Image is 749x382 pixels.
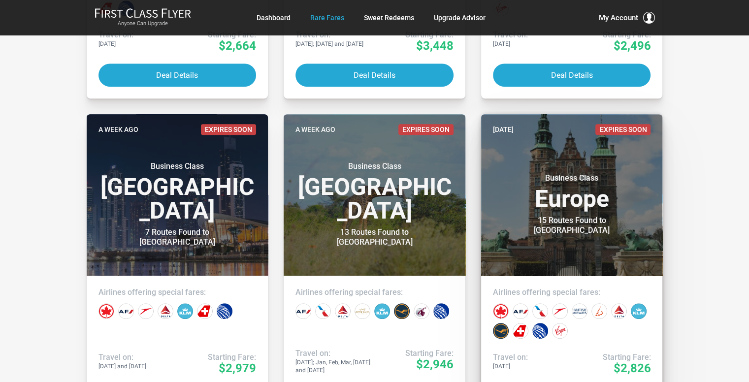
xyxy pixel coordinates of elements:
div: Lufthansa [493,323,509,339]
span: Expires Soon [398,124,454,135]
div: Air Canada [493,303,509,319]
div: Air Canada [98,303,114,319]
h3: [GEOGRAPHIC_DATA] [98,161,257,223]
span: My Account [599,12,638,24]
small: Business Class [116,161,239,171]
div: Air France [513,303,528,319]
div: Austrian Airlines‎ [552,303,568,319]
div: KLM [177,303,193,319]
h4: Airlines offering special fares: [295,287,454,297]
div: United [532,323,548,339]
img: First Class Flyer [95,8,191,18]
div: United [433,303,449,319]
div: 13 Routes Found to [GEOGRAPHIC_DATA] [313,227,436,247]
div: 7 Routes Found to [GEOGRAPHIC_DATA] [116,227,239,247]
div: Brussels Airlines [591,303,607,319]
div: Air France [118,303,134,319]
button: My Account [599,12,655,24]
a: Dashboard [257,9,291,27]
div: American Airlines [532,303,548,319]
div: Delta Airlines [335,303,351,319]
div: Lufthansa [394,303,410,319]
button: Deal Details [493,64,651,87]
div: Swiss [197,303,213,319]
div: Qatar [414,303,429,319]
div: Air France [295,303,311,319]
div: 15 Routes Found to [GEOGRAPHIC_DATA] [510,216,633,235]
div: Delta Airlines [158,303,173,319]
span: Expires Soon [201,124,256,135]
div: Delta Airlines [611,303,627,319]
button: Deal Details [98,64,257,87]
div: KLM [631,303,647,319]
a: Sweet Redeems [364,9,414,27]
span: Expires Soon [595,124,651,135]
h4: Airlines offering special fares: [493,287,651,297]
div: Virgin Atlantic [552,323,568,339]
div: British Airways [572,303,587,319]
small: Anyone Can Upgrade [95,20,191,27]
small: Business Class [313,161,436,171]
h3: [GEOGRAPHIC_DATA] [295,161,454,223]
a: First Class FlyerAnyone Can Upgrade [95,8,191,28]
a: Upgrade Advisor [434,9,486,27]
button: Deal Details [295,64,454,87]
div: Swiss [513,323,528,339]
div: Austrian Airlines‎ [138,303,154,319]
small: Business Class [510,173,633,183]
div: KLM [374,303,390,319]
h3: Europe [493,173,651,211]
div: American Airlines [315,303,331,319]
a: Rare Fares [310,9,344,27]
div: Etihad [355,303,370,319]
div: United [217,303,232,319]
time: A week ago [295,124,335,135]
time: [DATE] [493,124,514,135]
h4: Airlines offering special fares: [98,287,257,297]
time: A week ago [98,124,138,135]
